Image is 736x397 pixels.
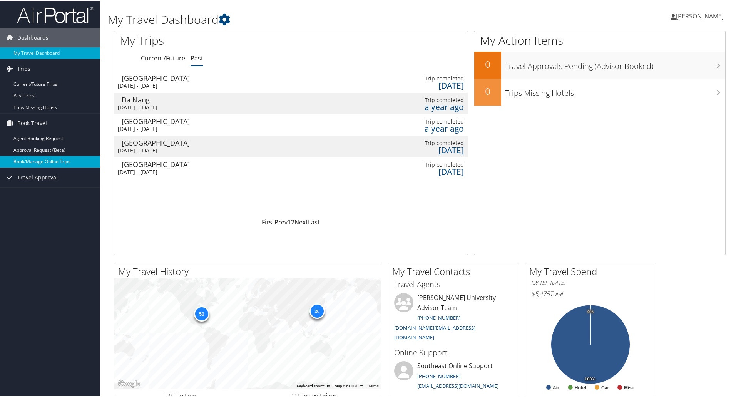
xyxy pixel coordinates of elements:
[309,303,325,318] div: 30
[529,264,656,277] h2: My Travel Spend
[288,217,291,226] a: 1
[118,82,200,89] div: [DATE] - [DATE]
[384,81,464,88] div: [DATE]
[384,139,464,146] div: Trip completed
[122,139,204,146] div: [GEOGRAPHIC_DATA]
[474,32,725,48] h1: My Action Items
[587,309,594,313] tspan: 0%
[505,56,725,71] h3: Travel Approvals Pending (Advisor Booked)
[118,168,200,175] div: [DATE] - [DATE]
[116,378,142,388] img: Google
[671,4,731,27] a: [PERSON_NAME]
[118,125,200,132] div: [DATE] - [DATE]
[297,383,330,388] button: Keyboard shortcuts
[394,278,513,289] h3: Travel Agents
[417,313,460,320] a: [PHONE_NUMBER]
[335,383,363,387] span: Map data ©2025
[531,289,550,297] span: $5,475
[392,264,519,277] h2: My Travel Contacts
[384,161,464,168] div: Trip completed
[585,376,595,381] tspan: 100%
[531,278,650,286] h6: [DATE] - [DATE]
[291,217,294,226] a: 2
[417,372,460,379] a: [PHONE_NUMBER]
[474,57,501,70] h2: 0
[384,117,464,124] div: Trip completed
[294,217,308,226] a: Next
[17,167,58,186] span: Travel Approval
[676,11,724,20] span: [PERSON_NAME]
[384,103,464,110] div: a year ago
[108,11,524,27] h1: My Travel Dashboard
[141,53,185,62] a: Current/Future
[118,146,200,153] div: [DATE] - [DATE]
[368,383,379,387] a: Terms (opens in new tab)
[417,382,498,389] a: [EMAIL_ADDRESS][DOMAIN_NAME]
[122,117,204,124] div: [GEOGRAPHIC_DATA]
[122,95,204,102] div: Da Nang
[122,160,204,167] div: [GEOGRAPHIC_DATA]
[384,74,464,81] div: Trip completed
[384,124,464,131] div: a year ago
[531,289,650,297] h6: Total
[384,168,464,174] div: [DATE]
[384,96,464,103] div: Trip completed
[624,384,634,390] text: Misc
[120,32,314,48] h1: My Trips
[390,360,517,392] li: Southeast Online Support
[17,113,47,132] span: Book Travel
[17,27,49,47] span: Dashboards
[191,53,203,62] a: Past
[575,384,586,390] text: Hotel
[194,305,209,321] div: 50
[601,384,609,390] text: Car
[505,83,725,98] h3: Trips Missing Hotels
[118,103,200,110] div: [DATE] - [DATE]
[394,323,475,340] a: [DOMAIN_NAME][EMAIL_ADDRESS][DOMAIN_NAME]
[474,51,725,78] a: 0Travel Approvals Pending (Advisor Booked)
[17,5,94,23] img: airportal-logo.png
[384,146,464,153] div: [DATE]
[17,59,30,78] span: Trips
[308,217,320,226] a: Last
[474,84,501,97] h2: 0
[394,347,513,357] h3: Online Support
[122,74,204,81] div: [GEOGRAPHIC_DATA]
[474,78,725,105] a: 0Trips Missing Hotels
[390,292,517,343] li: [PERSON_NAME] University Advisor Team
[262,217,274,226] a: First
[118,264,381,277] h2: My Travel History
[116,378,142,388] a: Open this area in Google Maps (opens a new window)
[553,384,559,390] text: Air
[274,217,288,226] a: Prev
